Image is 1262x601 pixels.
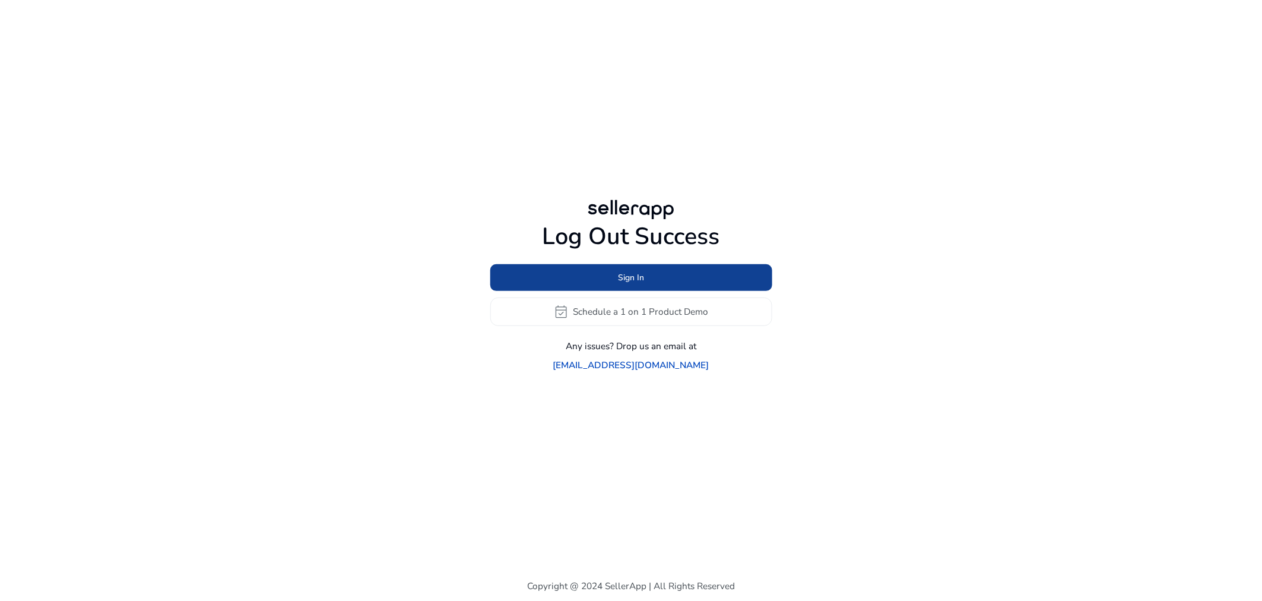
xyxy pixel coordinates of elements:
[553,358,709,372] a: [EMAIL_ADDRESS][DOMAIN_NAME]
[566,339,696,353] p: Any issues? Drop us an email at
[490,298,772,326] button: event_availableSchedule a 1 on 1 Product Demo
[554,304,569,320] span: event_available
[490,223,772,251] h1: Log Out Success
[490,264,772,291] button: Sign In
[618,271,644,284] span: Sign In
